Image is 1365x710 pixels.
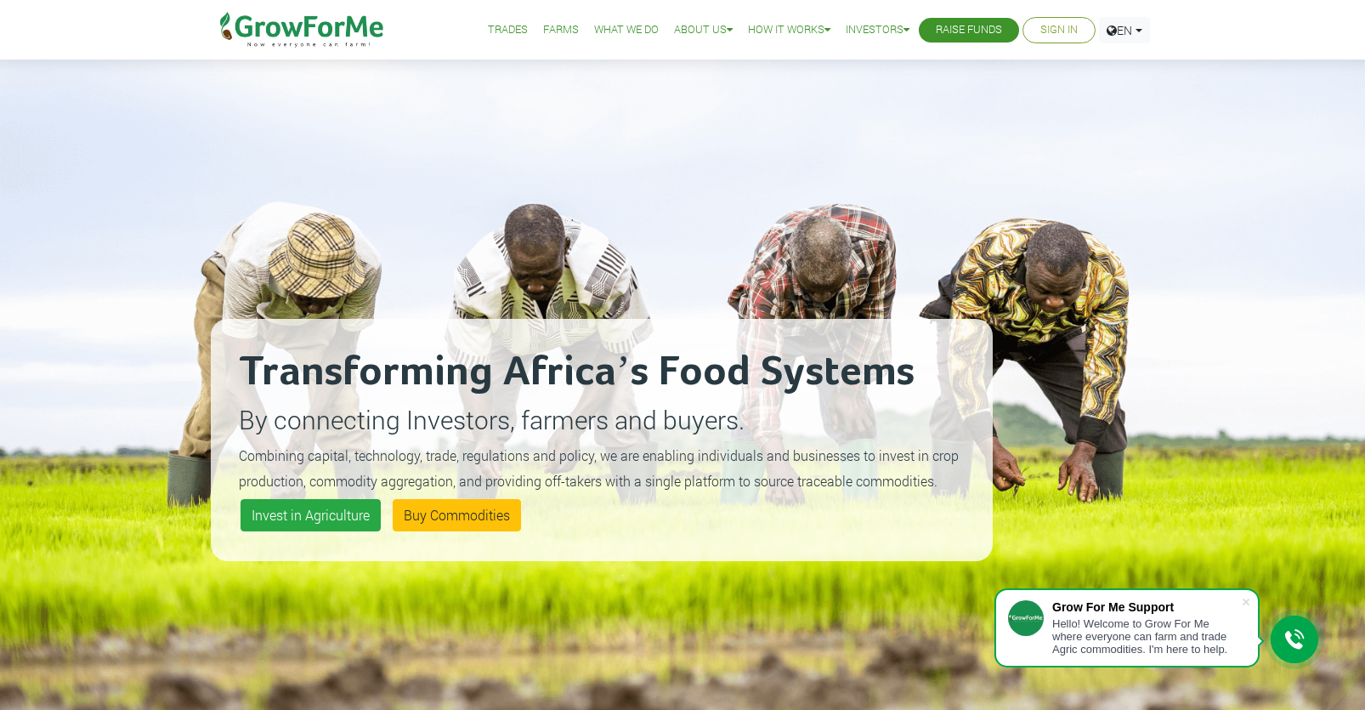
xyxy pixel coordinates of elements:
[241,499,381,531] a: Invest in Agriculture
[239,400,965,439] p: By connecting Investors, farmers and buyers.
[936,21,1002,39] a: Raise Funds
[543,21,579,39] a: Farms
[1052,617,1241,656] div: Hello! Welcome to Grow For Me where everyone can farm and trade Agric commodities. I'm here to help.
[239,446,959,490] small: Combining capital, technology, trade, regulations and policy, we are enabling individuals and bus...
[846,21,909,39] a: Investors
[594,21,659,39] a: What We Do
[393,499,521,531] a: Buy Commodities
[488,21,528,39] a: Trades
[1052,600,1241,614] div: Grow For Me Support
[674,21,733,39] a: About Us
[239,347,965,398] h2: Transforming Africa’s Food Systems
[1099,17,1150,43] a: EN
[748,21,830,39] a: How it Works
[1040,21,1078,39] a: Sign In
